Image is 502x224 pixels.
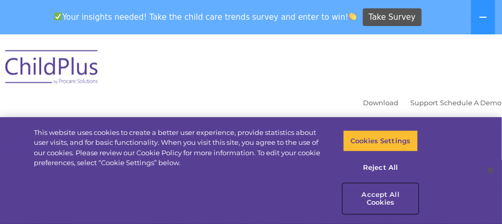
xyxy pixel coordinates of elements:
[369,8,416,27] span: Take Survey
[54,13,62,20] img: ✅
[411,98,438,107] a: Support
[479,159,502,182] button: Close
[343,157,419,179] button: Reject All
[343,184,419,214] button: Accept All Cookies
[34,128,328,168] div: This website uses cookies to create a better user experience, provide statistics about user visit...
[49,7,361,27] span: Your insights needed! Take the child care trends survey and enter to win!
[441,98,502,107] a: Schedule A Demo
[363,98,398,107] a: Download
[349,13,357,20] img: 👏
[363,98,502,107] font: |
[343,130,419,152] button: Cookies Settings
[363,8,422,27] a: Take Survey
